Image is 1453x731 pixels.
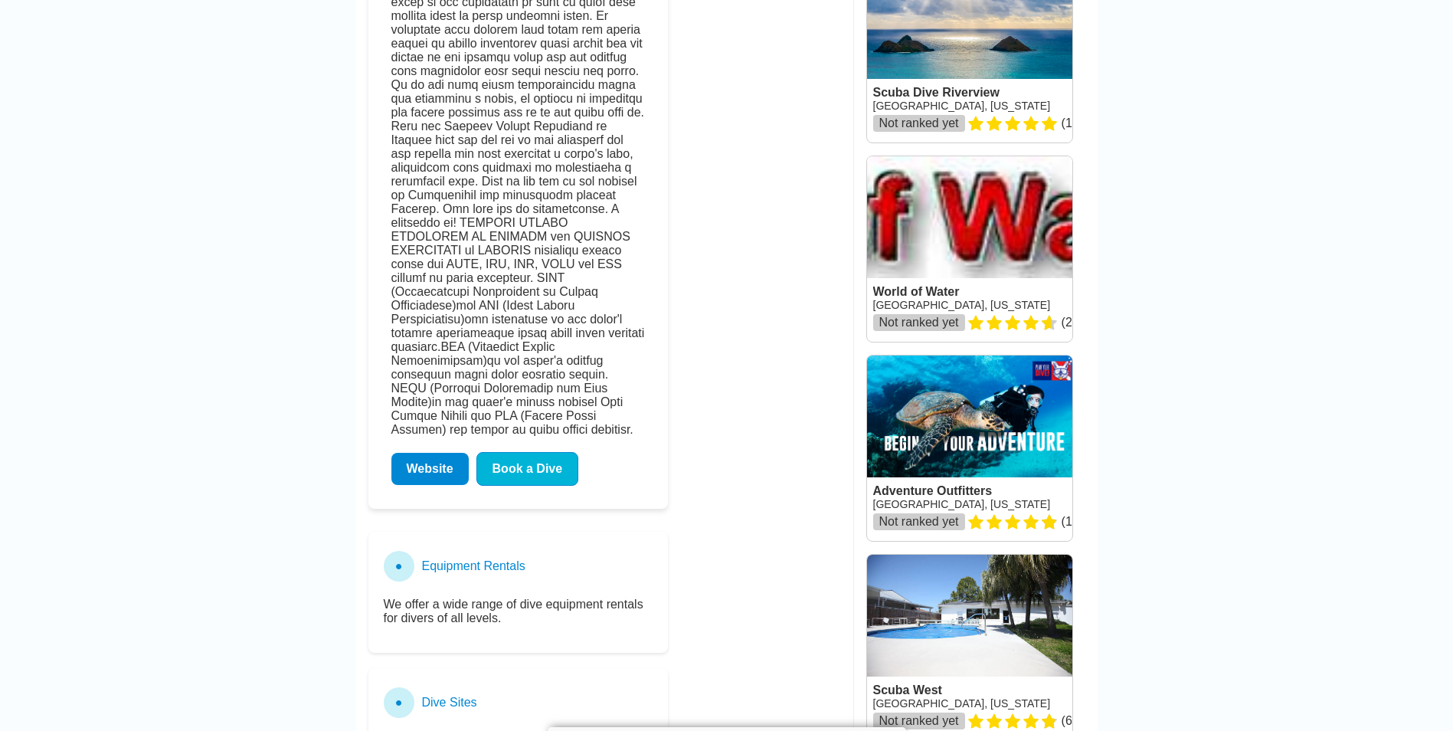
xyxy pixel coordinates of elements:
[873,697,1051,710] a: [GEOGRAPHIC_DATA], [US_STATE]
[873,498,1051,510] a: [GEOGRAPHIC_DATA], [US_STATE]
[873,299,1051,311] a: [GEOGRAPHIC_DATA], [US_STATE]
[422,559,525,573] h3: Equipment Rentals
[384,551,414,582] div: ●
[422,696,477,710] h3: Dive Sites
[384,598,653,625] p: We offer a wide range of dive equipment rentals for divers of all levels.
[384,687,414,718] div: ●
[476,452,579,486] a: Book a Dive
[391,453,469,485] a: Website
[873,100,1051,112] a: [GEOGRAPHIC_DATA], [US_STATE]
